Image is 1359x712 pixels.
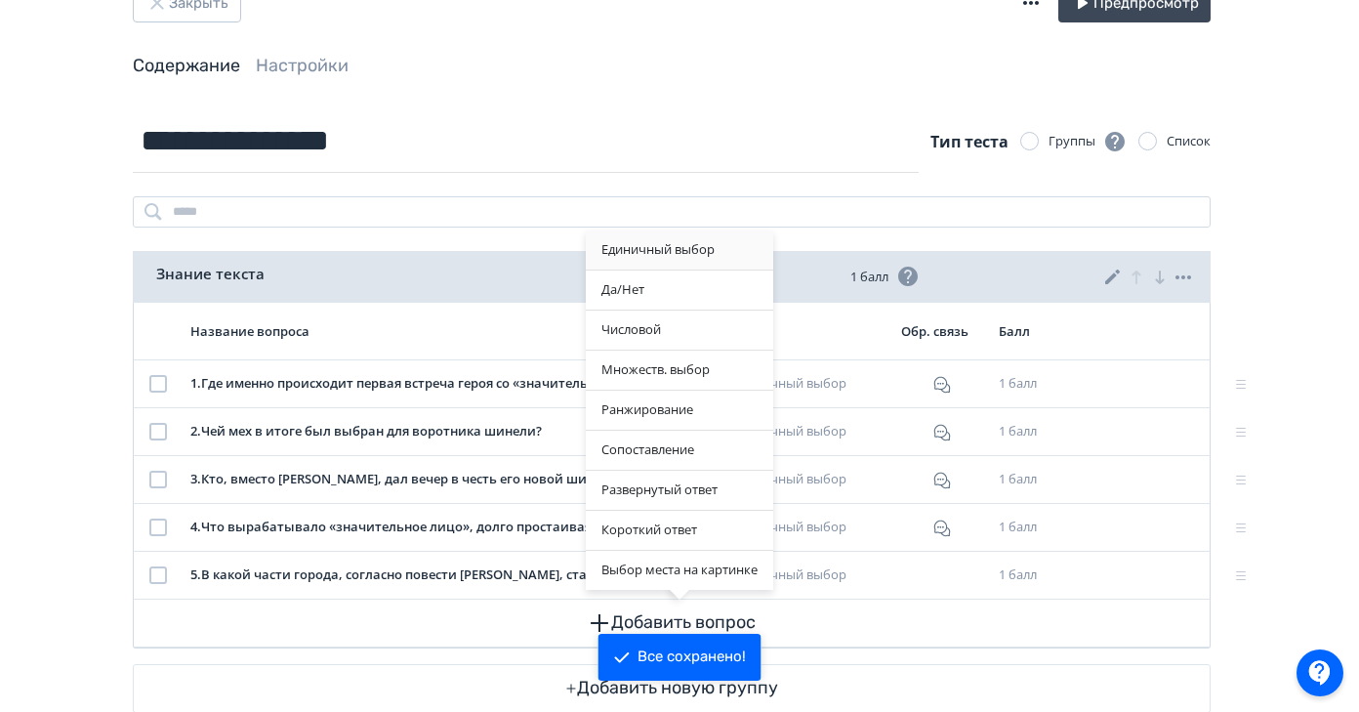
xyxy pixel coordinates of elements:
div: Выбор места на картинке [586,551,773,590]
div: Все сохранено! [638,648,746,667]
div: Сопоставление [586,431,773,470]
div: Да/Нет [586,271,773,310]
div: Единичный выбор [586,230,773,270]
div: Короткий ответ [586,511,773,550]
div: Ранжирование [586,391,773,430]
div: Развернутый ответ [586,471,773,510]
div: Числовой [586,311,773,350]
div: Множеств. выбор [586,351,773,390]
